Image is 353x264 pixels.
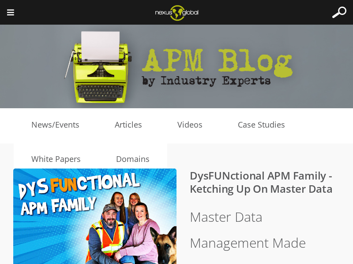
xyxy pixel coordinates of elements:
[14,118,97,132] a: News/Events
[148,2,205,23] img: Nexus Global
[160,118,220,132] a: Videos
[190,168,333,196] a: DysFUNctional APM Family - Ketching Up On Master Data
[97,118,160,132] a: Articles
[220,118,303,132] a: Case Studies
